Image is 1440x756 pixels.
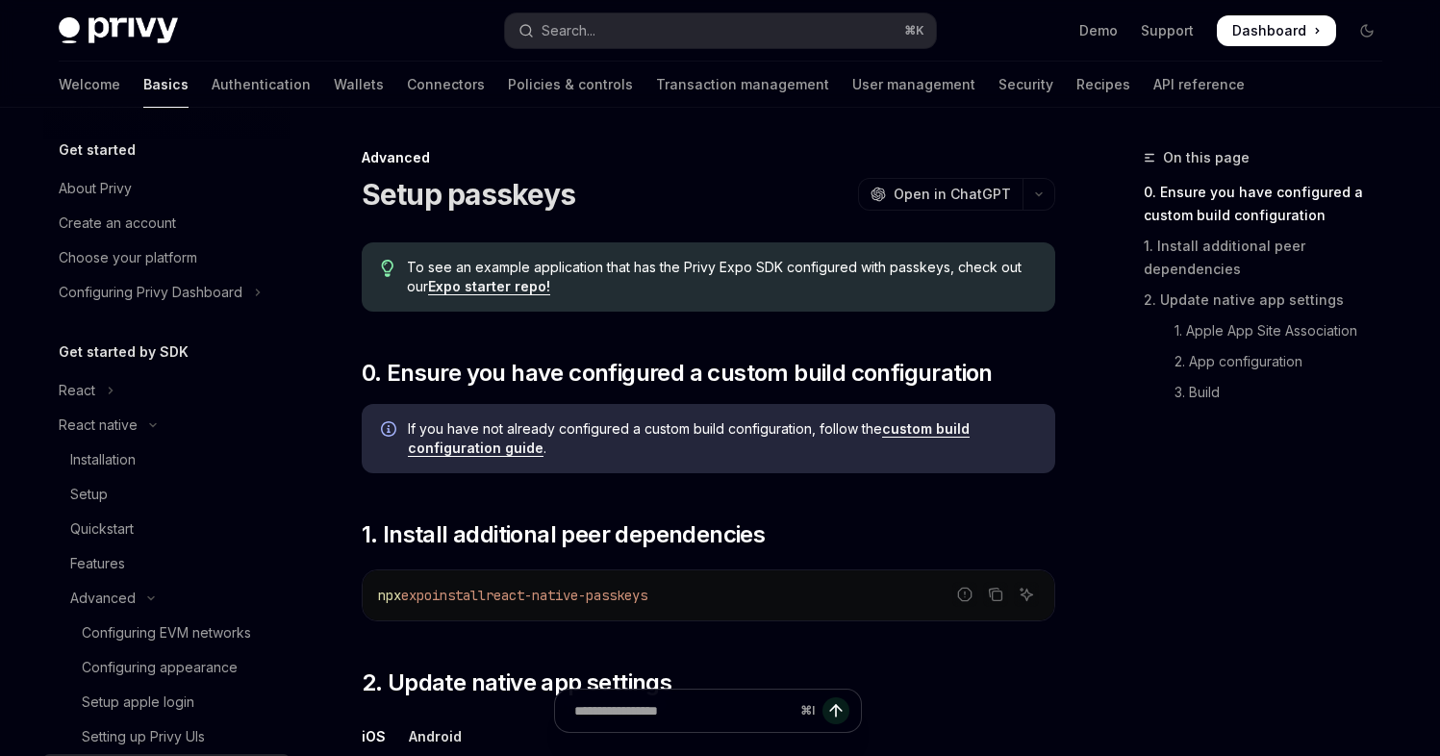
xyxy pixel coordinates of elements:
[1232,21,1306,40] span: Dashboard
[1076,62,1130,108] a: Recipes
[362,358,993,389] span: 0. Ensure you have configured a custom build configuration
[70,517,134,541] div: Quickstart
[362,519,766,550] span: 1. Install additional peer dependencies
[505,13,936,48] button: Open search
[82,621,251,644] div: Configuring EVM networks
[407,258,1035,296] span: To see an example application that has the Privy Expo SDK configured with passkeys, check out our
[1144,231,1398,285] a: 1. Install additional peer dependencies
[574,690,793,732] input: Ask a question...
[1144,346,1398,377] a: 2. App configuration
[362,148,1055,167] div: Advanced
[852,62,975,108] a: User management
[70,552,125,575] div: Features
[1144,315,1398,346] a: 1. Apple App Site Association
[59,281,242,304] div: Configuring Privy Dashboard
[362,668,672,698] span: 2. Update native app settings
[508,62,633,108] a: Policies & controls
[43,512,290,546] a: Quickstart
[1141,21,1194,40] a: Support
[43,616,290,650] a: Configuring EVM networks
[998,62,1053,108] a: Security
[43,719,290,754] a: Setting up Privy UIs
[59,414,138,437] div: React native
[59,139,136,162] h5: Get started
[1014,582,1039,607] button: Ask AI
[334,62,384,108] a: Wallets
[59,212,176,235] div: Create an account
[43,581,290,616] button: Toggle Advanced section
[43,408,290,442] button: Toggle React native section
[59,246,197,269] div: Choose your platform
[82,656,238,679] div: Configuring appearance
[1144,177,1398,231] a: 0. Ensure you have configured a custom build configuration
[70,483,108,506] div: Setup
[43,546,290,581] a: Features
[59,17,178,44] img: dark logo
[378,587,401,604] span: npx
[43,171,290,206] a: About Privy
[43,685,290,719] a: Setup apple login
[59,177,132,200] div: About Privy
[432,587,486,604] span: install
[1153,62,1245,108] a: API reference
[1079,21,1118,40] a: Demo
[43,240,290,275] a: Choose your platform
[1144,377,1398,408] a: 3. Build
[656,62,829,108] a: Transaction management
[983,582,1008,607] button: Copy the contents from the code block
[1217,15,1336,46] a: Dashboard
[43,206,290,240] a: Create an account
[952,582,977,607] button: Report incorrect code
[1352,15,1382,46] button: Toggle dark mode
[43,477,290,512] a: Setup
[1163,146,1250,169] span: On this page
[542,19,595,42] div: Search...
[43,650,290,685] a: Configuring appearance
[59,379,95,402] div: React
[428,278,550,295] a: Expo starter repo!
[1144,285,1398,315] a: 2. Update native app settings
[59,62,120,108] a: Welcome
[43,373,290,408] button: Toggle React section
[143,62,189,108] a: Basics
[822,697,849,724] button: Send message
[70,587,136,610] div: Advanced
[70,448,136,471] div: Installation
[82,725,205,748] div: Setting up Privy UIs
[486,587,647,604] span: react-native-passkeys
[401,587,432,604] span: expo
[43,275,290,310] button: Toggle Configuring Privy Dashboard section
[82,691,194,714] div: Setup apple login
[894,185,1011,204] span: Open in ChatGPT
[407,62,485,108] a: Connectors
[381,260,394,277] svg: Tip
[408,419,1036,458] span: If you have not already configured a custom build configuration, follow the .
[43,442,290,477] a: Installation
[212,62,311,108] a: Authentication
[858,178,1023,211] button: Open in ChatGPT
[381,421,400,441] svg: Info
[59,340,189,364] h5: Get started by SDK
[904,23,924,38] span: ⌘ K
[362,177,576,212] h1: Setup passkeys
